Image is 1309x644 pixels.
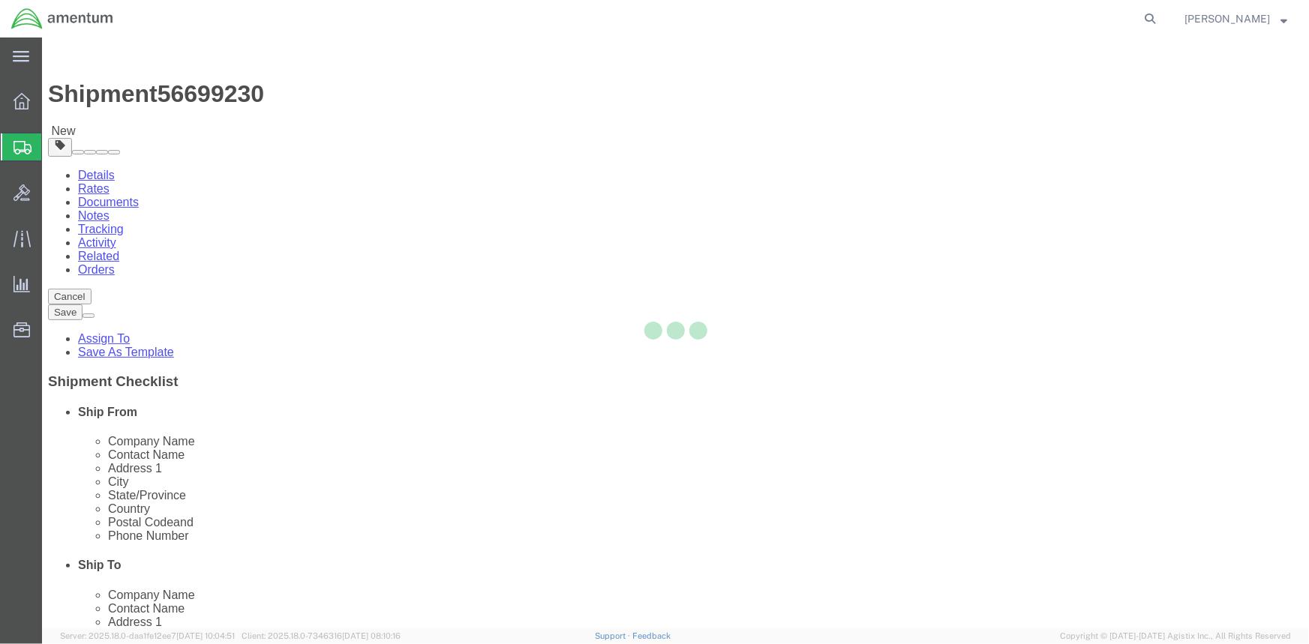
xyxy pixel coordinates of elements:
[242,631,401,640] span: Client: 2025.18.0-7346316
[1184,10,1270,27] span: Samantha Gibbons
[342,631,401,640] span: [DATE] 08:10:16
[595,631,632,640] a: Support
[632,631,671,640] a: Feedback
[11,7,114,30] img: logo
[1060,630,1291,643] span: Copyright © [DATE]-[DATE] Agistix Inc., All Rights Reserved
[1184,10,1288,28] button: [PERSON_NAME]
[60,631,235,640] span: Server: 2025.18.0-daa1fe12ee7
[176,631,235,640] span: [DATE] 10:04:51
